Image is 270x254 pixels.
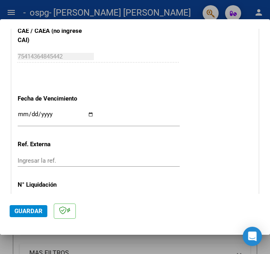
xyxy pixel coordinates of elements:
[14,208,43,215] span: Guardar
[18,180,88,189] p: N° Liquidación
[10,205,47,217] button: Guardar
[243,227,262,246] div: Open Intercom Messenger
[18,26,88,44] p: CAE / CAEA (no ingrese CAI)
[18,140,88,149] p: Ref. Externa
[18,94,88,103] p: Fecha de Vencimiento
